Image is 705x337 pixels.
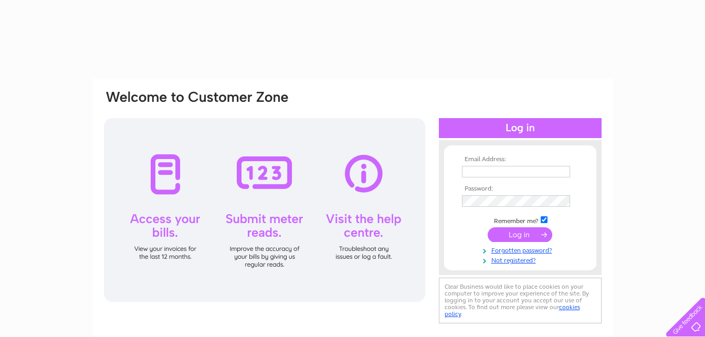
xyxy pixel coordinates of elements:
[459,156,581,163] th: Email Address:
[462,255,581,265] a: Not registered?
[459,185,581,193] th: Password:
[439,278,602,323] div: Clear Business would like to place cookies on your computer to improve your experience of the sit...
[462,245,581,255] a: Forgotten password?
[488,227,552,242] input: Submit
[445,303,580,318] a: cookies policy
[459,215,581,225] td: Remember me?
